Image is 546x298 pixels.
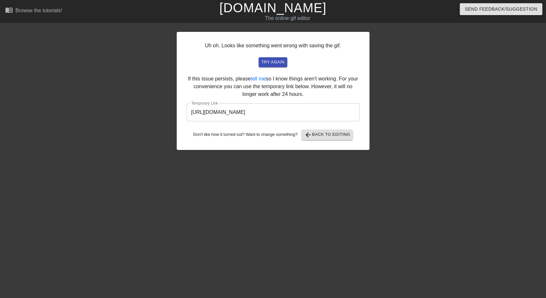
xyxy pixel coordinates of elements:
button: Send Feedback/Suggestion [460,3,542,15]
a: tell me [251,76,266,81]
a: [DOMAIN_NAME] [219,1,327,15]
span: Send Feedback/Suggestion [465,5,537,13]
span: try again [261,59,284,66]
span: menu_book [5,6,13,14]
div: The online gif editor [185,14,390,22]
span: arrow_back [304,131,312,139]
div: Browse the tutorials! [15,8,62,13]
button: Back to Editing [302,130,353,140]
div: Uh oh. Looks like something went wrong with saving the gif. If this issue persists, please so I k... [177,32,370,150]
span: Back to Editing [304,131,350,139]
div: Don't like how it turned out? Want to change something? [187,130,360,140]
input: bare [187,103,360,121]
a: Browse the tutorials! [5,6,62,16]
button: try again [259,57,287,67]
